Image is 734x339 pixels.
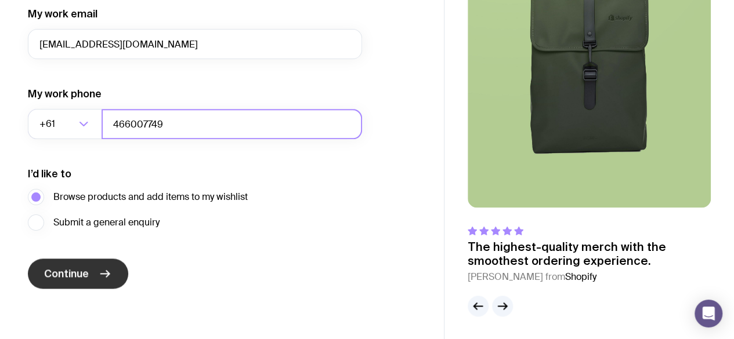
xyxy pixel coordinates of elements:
span: Submit a general enquiry [53,216,160,229]
button: Continue [28,258,128,289]
span: +61 [39,109,57,139]
span: Browse products and add items to my wishlist [53,190,248,204]
cite: [PERSON_NAME] from [468,270,711,284]
span: Shopify [565,271,596,283]
label: My work phone [28,87,102,101]
div: Open Intercom Messenger [695,300,722,327]
p: The highest-quality merch with the smoothest ordering experience. [468,240,711,268]
input: you@email.com [28,29,362,59]
input: Search for option [57,109,75,139]
input: 0400123456 [102,109,362,139]
span: Continue [44,267,89,280]
label: My work email [28,7,97,21]
div: Search for option [28,109,102,139]
label: I’d like to [28,167,71,181]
